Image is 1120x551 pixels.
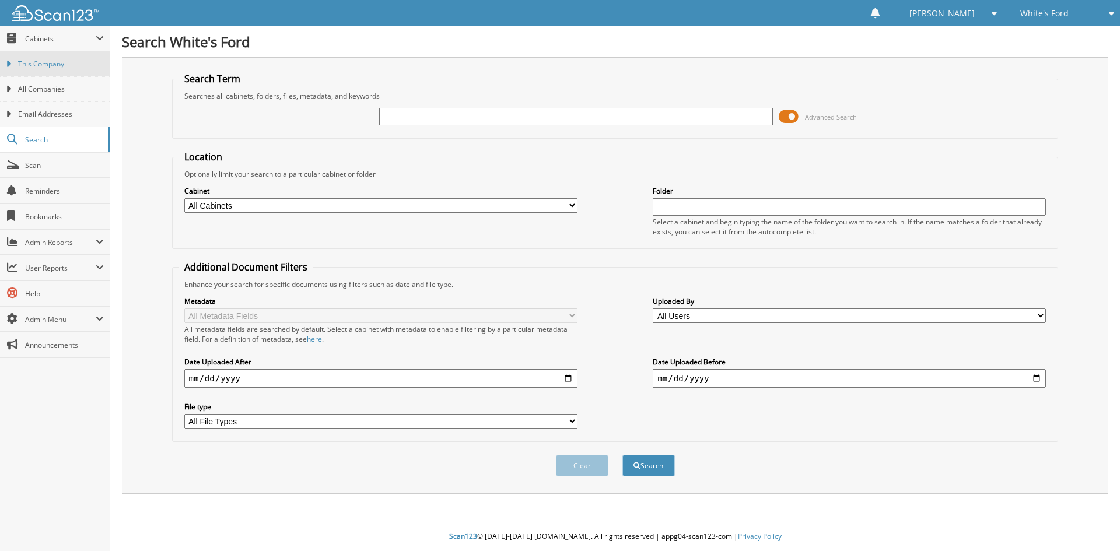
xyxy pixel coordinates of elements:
[18,109,104,120] span: Email Addresses
[184,402,577,412] label: File type
[1062,495,1120,551] iframe: Chat Widget
[178,169,1052,179] div: Optionally limit your search to a particular cabinet or folder
[805,113,857,121] span: Advanced Search
[25,186,104,196] span: Reminders
[653,186,1046,196] label: Folder
[12,5,99,21] img: scan123-logo-white.svg
[18,59,104,69] span: This Company
[25,340,104,350] span: Announcements
[653,217,1046,237] div: Select a cabinet and begin typing the name of the folder you want to search in. If the name match...
[25,237,96,247] span: Admin Reports
[622,455,675,476] button: Search
[110,522,1120,551] div: © [DATE]-[DATE] [DOMAIN_NAME]. All rights reserved | appg04-scan123-com |
[738,531,782,541] a: Privacy Policy
[178,91,1052,101] div: Searches all cabinets, folders, files, metadata, and keywords
[25,34,96,44] span: Cabinets
[184,186,577,196] label: Cabinet
[184,369,577,388] input: start
[653,357,1046,367] label: Date Uploaded Before
[178,261,313,273] legend: Additional Document Filters
[184,296,577,306] label: Metadata
[178,150,228,163] legend: Location
[25,314,96,324] span: Admin Menu
[25,289,104,299] span: Help
[653,296,1046,306] label: Uploaded By
[449,531,477,541] span: Scan123
[1020,10,1069,17] span: White's Ford
[184,357,577,367] label: Date Uploaded After
[184,324,577,344] div: All metadata fields are searched by default. Select a cabinet with metadata to enable filtering b...
[25,212,104,222] span: Bookmarks
[25,263,96,273] span: User Reports
[556,455,608,476] button: Clear
[653,369,1046,388] input: end
[909,10,975,17] span: [PERSON_NAME]
[307,334,322,344] a: here
[178,72,246,85] legend: Search Term
[18,84,104,94] span: All Companies
[122,32,1108,51] h1: Search White's Ford
[25,160,104,170] span: Scan
[25,135,102,145] span: Search
[178,279,1052,289] div: Enhance your search for specific documents using filters such as date and file type.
